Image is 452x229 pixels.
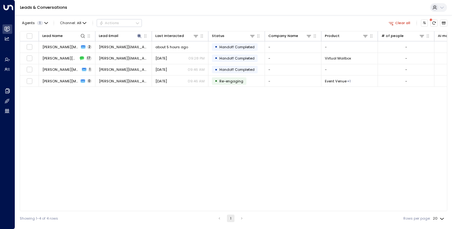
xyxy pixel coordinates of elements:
[20,19,50,26] button: Agents1
[188,56,205,61] p: 09:28 PM
[42,44,79,49] span: David Nape
[97,19,142,27] div: Button group with a nested menu
[265,64,321,75] td: -
[219,56,255,61] span: Handoff Completed
[405,44,407,49] div: -
[99,33,142,39] div: Lead Email
[325,33,368,39] div: Product
[386,19,412,26] button: Clear all
[265,41,321,52] td: -
[155,56,167,61] span: Yesterday
[97,19,142,27] button: Actions
[26,55,33,61] span: Toggle select row
[325,33,340,39] div: Product
[42,56,78,61] span: David Nape
[215,54,218,62] div: •
[430,19,438,27] span: There are new threads available. Refresh the grid to view the latest updates.
[155,33,199,39] div: Last Interacted
[405,67,407,72] div: -
[99,67,148,72] span: david.nape77@gmail.com
[219,67,255,72] span: Handoff Completed
[42,33,63,39] div: Lead Name
[215,65,218,74] div: •
[212,33,224,39] div: Status
[215,215,246,222] nav: pagination navigation
[325,79,347,84] span: Event Venue
[268,33,298,39] div: Company Name
[37,21,43,25] span: 1
[58,19,89,26] span: Channel:
[58,19,89,26] button: Channel:All
[188,79,205,84] p: 09:46 AM
[381,33,425,39] div: # of people
[99,44,148,49] span: david.nape77@gmail.com
[405,56,407,61] div: -
[219,79,243,84] span: Trigger
[26,44,33,50] span: Toggle select row
[88,67,92,72] span: 1
[22,21,35,25] span: Agents
[188,67,205,72] p: 09:46 AM
[421,19,428,27] button: Customize
[268,33,312,39] div: Company Name
[321,64,378,75] td: -
[77,21,81,25] span: All
[99,33,118,39] div: Lead Email
[321,41,378,52] td: -
[20,216,58,221] div: Showing 1-4 of 4 rows
[212,33,255,39] div: Status
[26,33,33,39] span: Toggle select all
[405,79,407,84] div: -
[227,215,234,222] button: page 1
[87,45,92,49] span: 2
[219,44,255,49] span: Handoff Completed
[265,75,321,86] td: -
[433,215,445,222] div: 20
[403,216,430,221] label: Rows per page:
[155,33,184,39] div: Last Interacted
[325,56,351,61] span: Virtual Mailbox
[215,43,218,51] div: •
[215,77,218,85] div: •
[155,44,188,49] span: about 5 hours ago
[42,33,86,39] div: Lead Name
[347,79,351,84] div: Meeting Room
[99,56,148,61] span: david.nape77@gmail.com
[99,79,148,84] span: david.nape77@gmail.com
[155,79,167,84] span: Yesterday
[42,79,79,84] span: David Nape
[20,5,67,10] a: Leads & Conversations
[440,19,447,27] button: Archived Leads
[26,66,33,73] span: Toggle select row
[265,53,321,64] td: -
[99,21,119,25] div: Actions
[86,56,92,60] span: 17
[42,67,80,72] span: David Nape
[26,78,33,84] span: Toggle select row
[87,79,92,83] span: 0
[381,33,404,39] div: # of people
[155,67,167,72] span: Yesterday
